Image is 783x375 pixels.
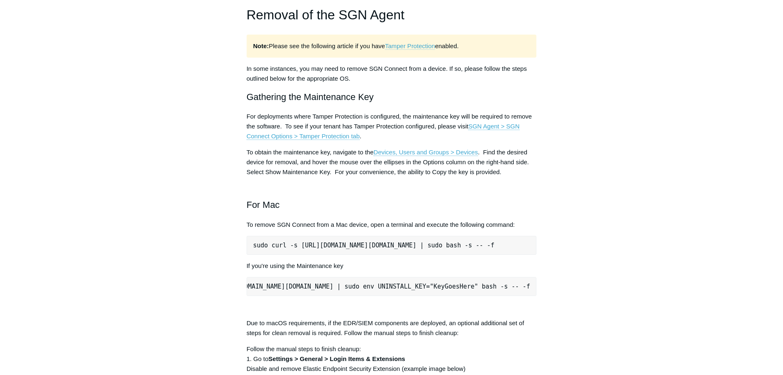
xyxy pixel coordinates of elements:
[247,112,537,141] p: For deployments where Tamper Protection is configured, the maintenance key will be required to re...
[247,220,537,230] p: To remove SGN Connect from a Mac device, open a terminal and execute the following command:
[268,355,405,362] strong: Settings > General > Login Items & Extensions
[247,64,537,84] p: In some instances, you may need to remove SGN Connect from a device. If so, please follow the ste...
[247,147,537,177] p: To obtain the maintenance key, navigate to the . Find the desired device for removal, and hover t...
[247,277,537,296] pre: sudo curl -s [URL][DOMAIN_NAME][DOMAIN_NAME] | sudo env UNINSTALL_KEY="KeyGoesHere" bash -s -- -f
[253,42,269,49] strong: Note:
[385,42,435,50] a: Tamper Protection
[247,261,537,271] p: If you're using the Maintenance key
[247,318,537,338] p: Due to macOS requirements, if the EDR/SIEM components are deployed, an optional additional set of...
[247,7,404,22] span: Removal of the SGN Agent
[374,149,478,156] a: Devices, Users and Groups > Devices
[247,90,537,104] h2: Gathering the Maintenance Key
[253,42,459,50] span: Please see the following article if you have enabled.
[247,236,537,255] pre: sudo curl -s [URL][DOMAIN_NAME][DOMAIN_NAME] | sudo bash -s -- -f
[247,183,537,212] h2: For Mac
